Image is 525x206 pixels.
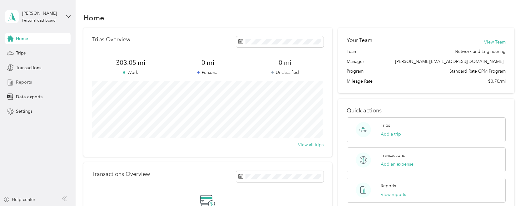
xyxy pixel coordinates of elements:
[83,14,104,21] h1: Home
[22,19,56,23] div: Personal dashboard
[347,58,364,65] span: Manager
[347,107,506,114] p: Quick actions
[22,10,61,17] div: [PERSON_NAME]
[347,68,364,75] span: Program
[381,183,396,189] p: Reports
[488,78,506,85] span: $0.70/mi
[16,64,41,71] span: Transactions
[381,152,405,159] p: Transactions
[16,35,28,42] span: Home
[246,58,324,67] span: 0 mi
[298,142,324,148] button: View all trips
[381,131,401,137] button: Add a trip
[246,69,324,76] p: Unclassified
[381,161,414,167] button: Add an expense
[347,48,357,55] span: Team
[169,69,246,76] p: Personal
[381,122,390,129] p: Trips
[484,39,506,45] button: View Team
[169,58,246,67] span: 0 mi
[16,108,32,115] span: Settings
[16,94,42,100] span: Data exports
[92,58,169,67] span: 303.05 mi
[449,68,506,75] span: Standard Rate CPM Program
[3,196,35,203] button: Help center
[92,36,130,43] p: Trips Overview
[347,78,373,85] span: Mileage Rate
[16,79,32,85] span: Reports
[395,59,503,64] span: [PERSON_NAME][EMAIL_ADDRESS][DOMAIN_NAME]
[381,191,406,198] button: View reports
[490,171,525,206] iframe: Everlance-gr Chat Button Frame
[455,48,506,55] span: Network and Engineering
[16,50,26,56] span: Trips
[347,36,372,44] h2: Your Team
[92,69,169,76] p: Work
[92,171,150,178] p: Transactions Overview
